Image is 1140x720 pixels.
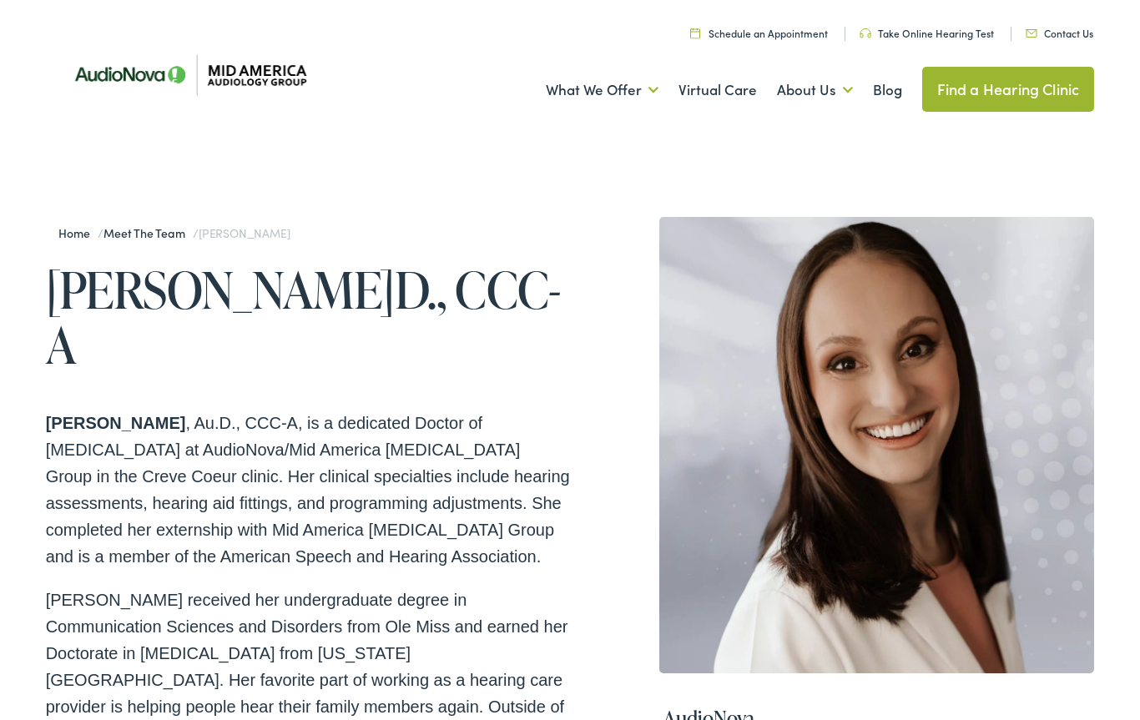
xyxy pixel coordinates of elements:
a: Schedule an Appointment [690,26,828,40]
a: Blog [873,59,902,121]
a: Contact Us [1026,26,1093,40]
span: / / [58,224,290,241]
h1: [PERSON_NAME]D., CCC-A [46,262,570,372]
a: Home [58,224,98,241]
p: , Au.D., CCC-A, is a dedicated Doctor of [MEDICAL_DATA] at AudioNova/Mid America [MEDICAL_DATA] G... [46,410,570,570]
span: [PERSON_NAME] [199,224,290,241]
a: Meet the Team [103,224,193,241]
a: Find a Hearing Clinic [922,67,1095,112]
a: Virtual Care [678,59,757,121]
img: utility icon [860,28,871,38]
img: utility icon [690,28,700,38]
strong: [PERSON_NAME] [46,414,186,432]
img: utility icon [1026,29,1037,38]
a: What We Offer [546,59,658,121]
a: Take Online Hearing Test [860,26,994,40]
a: About Us [777,59,853,121]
